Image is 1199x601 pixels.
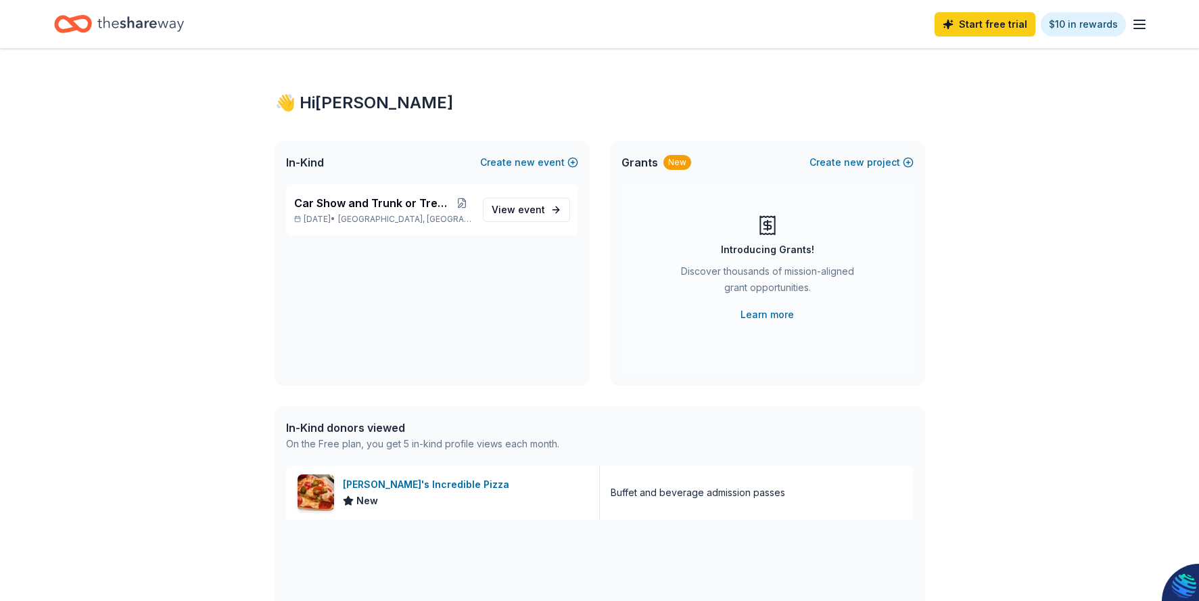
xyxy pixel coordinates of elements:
span: In-Kind [286,154,324,171]
span: event [518,204,545,215]
a: Home [54,8,184,40]
p: [DATE] • [294,214,472,225]
button: Createnewproject [809,154,914,171]
div: Buffet and beverage admission passes [611,485,785,501]
div: 👋 Hi [PERSON_NAME] [275,92,924,114]
button: Createnewevent [480,154,578,171]
span: new [515,154,535,171]
div: Introducing Grants! [721,242,814,258]
div: New [663,155,691,170]
span: new [844,154,864,171]
div: On the Free plan, you get 5 in-kind profile views each month. [286,436,559,452]
a: View event [483,198,570,222]
a: Start free trial [935,12,1035,37]
span: View [492,202,545,218]
div: In-Kind donors viewed [286,420,559,436]
span: New [356,493,378,509]
div: Discover thousands of mission-aligned grant opportunities. [676,263,860,301]
span: [GEOGRAPHIC_DATA], [GEOGRAPHIC_DATA] [338,214,471,225]
a: Learn more [740,307,794,323]
div: [PERSON_NAME]'s Incredible Pizza [343,476,515,493]
span: Car Show and Trunk or Treat Family Zone [294,195,452,211]
a: $10 in rewards [1041,12,1126,37]
span: Grants [621,154,658,171]
img: Image for John's Incredible Pizza [298,474,334,511]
